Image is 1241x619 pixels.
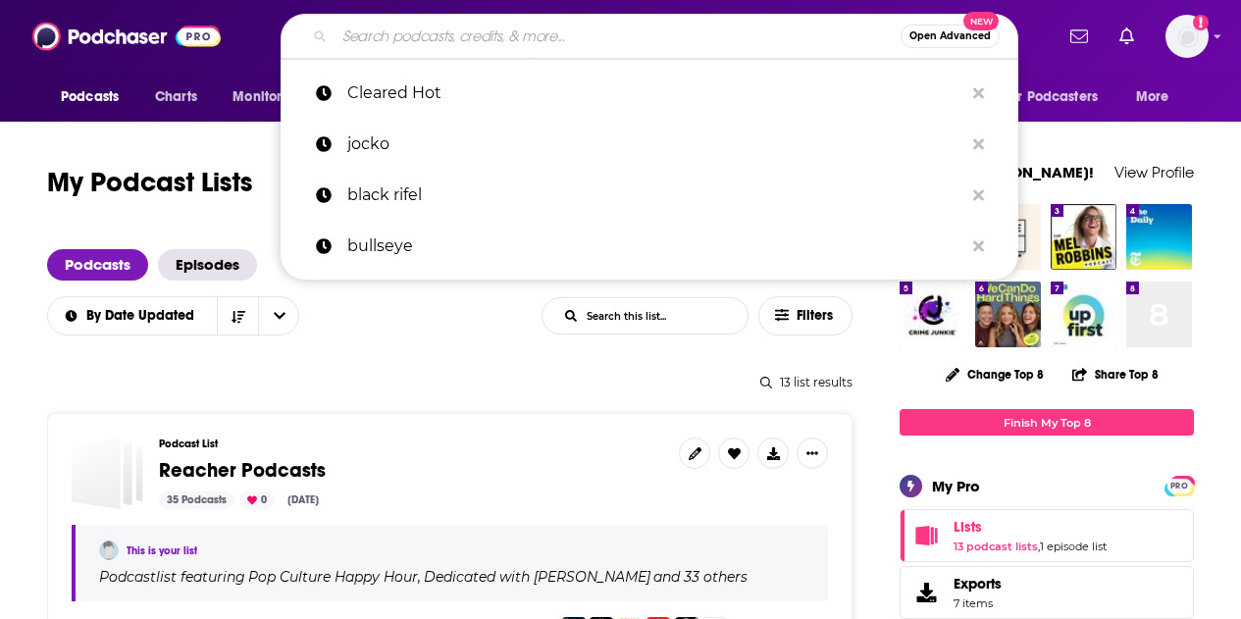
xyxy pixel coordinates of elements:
[975,282,1041,347] img: We Can Do Hard Things
[954,575,1002,593] span: Exports
[47,78,144,116] button: open menu
[1165,15,1209,58] img: User Profile
[281,221,1018,272] a: bullseye
[258,297,299,335] button: open menu
[347,68,963,119] p: Cleared Hot
[32,18,221,55] img: Podchaser - Follow, Share and Rate Podcasts
[219,78,328,116] button: open menu
[347,170,963,221] p: black rifel
[1165,15,1209,58] span: Logged in as SarahCBreivogel
[61,83,119,111] span: Podcasts
[900,509,1194,562] span: Lists
[1165,15,1209,58] button: Show profile menu
[900,409,1194,436] a: Finish My Top 8
[217,297,258,335] button: Sort Direction
[906,579,946,606] span: Exports
[1167,479,1191,493] span: PRO
[159,458,326,483] span: Reacher Podcasts
[159,438,663,450] h3: Podcast List
[954,540,1038,553] a: 13 podcast lists
[47,296,299,335] h2: Choose List sort
[1114,163,1194,181] a: View Profile
[233,83,302,111] span: Monitoring
[991,78,1126,116] button: open menu
[1051,282,1116,347] img: Up First from NPR
[142,78,209,116] a: Charts
[47,309,218,323] button: open menu
[1122,78,1194,116] button: open menu
[934,362,1056,387] button: Change Top 8
[281,14,1018,59] div: Search podcasts, credits, & more...
[418,568,421,586] span: ,
[424,569,650,585] h4: Dedicated with [PERSON_NAME]
[47,375,853,389] div: 13 list results
[954,596,1002,610] span: 7 items
[281,119,1018,170] a: jocko
[900,282,965,347] img: Crime Junkie
[909,31,991,41] span: Open Advanced
[797,438,828,469] button: Show More Button
[239,491,275,509] div: 0
[1167,478,1191,492] a: PRO
[1126,204,1192,270] img: The Daily
[1004,83,1098,111] span: For Podcasters
[347,119,963,170] p: jocko
[159,460,326,482] a: Reacher Podcasts
[932,477,980,495] div: My Pro
[1112,20,1142,53] a: Show notifications dropdown
[47,165,253,202] h1: My Podcast Lists
[1062,20,1096,53] a: Show notifications dropdown
[900,566,1194,619] a: Exports
[72,438,143,509] a: Reacher Podcasts
[281,68,1018,119] a: Cleared Hot
[954,518,982,536] span: Lists
[1038,540,1040,553] span: ,
[1193,15,1209,30] svg: Add a profile image
[155,83,197,111] span: Charts
[653,568,748,586] p: and 33 others
[280,491,327,509] div: [DATE]
[758,296,853,335] button: Filters
[281,170,1018,221] a: black rifel
[158,249,257,281] a: Episodes
[1040,540,1107,553] a: 1 episode list
[1071,355,1160,393] button: Share Top 8
[797,309,836,323] span: Filters
[86,309,201,323] span: By Date Updated
[1051,204,1116,270] img: The Mel Robbins Podcast
[1136,83,1169,111] span: More
[245,569,418,585] a: Pop Culture Happy Hour
[335,21,901,52] input: Search podcasts, credits, & more...
[963,12,999,30] span: New
[99,541,119,560] img: Sarah Breivogel
[99,568,804,586] div: Podcast list featuring
[906,522,946,549] a: Lists
[248,569,418,585] h4: Pop Culture Happy Hour
[421,569,650,585] a: Dedicated with [PERSON_NAME]
[159,491,234,509] div: 35 Podcasts
[47,249,148,281] a: Podcasts
[954,518,1107,536] a: Lists
[127,544,197,557] a: This is your list
[901,25,1000,48] button: Open AdvancedNew
[347,221,963,272] p: bullseye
